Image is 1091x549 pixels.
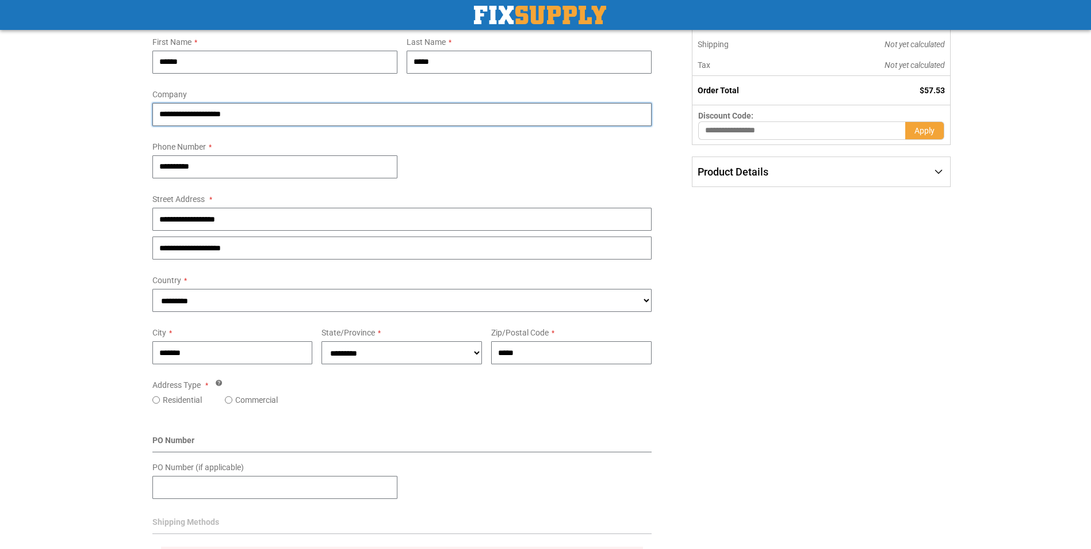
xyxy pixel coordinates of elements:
[152,276,181,285] span: Country
[152,463,244,472] span: PO Number (if applicable)
[491,328,549,337] span: Zip/Postal Code
[905,121,944,140] button: Apply
[152,380,201,390] span: Address Type
[163,394,202,406] label: Residential
[407,37,446,47] span: Last Name
[692,55,807,76] th: Tax
[235,394,278,406] label: Commercial
[885,40,945,49] span: Not yet calculated
[920,86,945,95] span: $57.53
[321,328,375,337] span: State/Province
[152,328,166,337] span: City
[474,6,606,24] img: Fix Industrial Supply
[885,60,945,70] span: Not yet calculated
[152,195,205,204] span: Street Address
[152,142,206,151] span: Phone Number
[152,90,187,99] span: Company
[152,37,192,47] span: First Name
[698,86,739,95] strong: Order Total
[698,40,729,49] span: Shipping
[698,166,768,178] span: Product Details
[474,6,606,24] a: store logo
[152,434,652,452] div: PO Number
[698,111,753,120] span: Discount Code:
[914,126,935,135] span: Apply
